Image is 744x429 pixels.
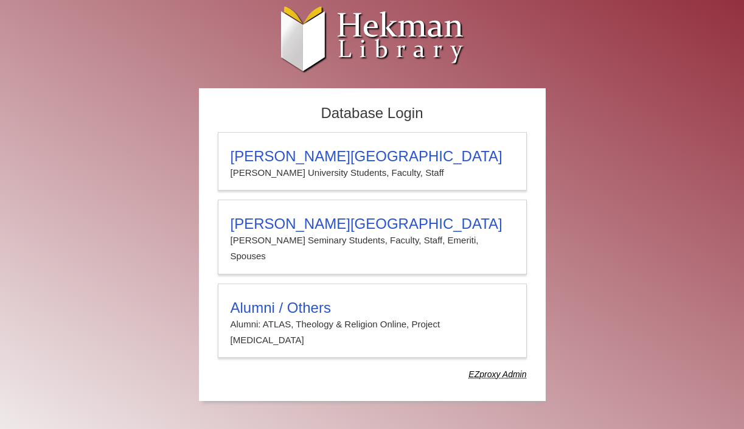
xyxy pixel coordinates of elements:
[231,215,514,232] h3: [PERSON_NAME][GEOGRAPHIC_DATA]
[468,369,526,379] dfn: Use Alumni login
[212,101,533,126] h2: Database Login
[231,316,514,349] p: Alumni: ATLAS, Theology & Religion Online, Project [MEDICAL_DATA]
[231,148,514,165] h3: [PERSON_NAME][GEOGRAPHIC_DATA]
[231,299,514,316] h3: Alumni / Others
[218,200,527,274] a: [PERSON_NAME][GEOGRAPHIC_DATA][PERSON_NAME] Seminary Students, Faculty, Staff, Emeriti, Spouses
[231,165,514,181] p: [PERSON_NAME] University Students, Faculty, Staff
[231,299,514,349] summary: Alumni / OthersAlumni: ATLAS, Theology & Religion Online, Project [MEDICAL_DATA]
[231,232,514,265] p: [PERSON_NAME] Seminary Students, Faculty, Staff, Emeriti, Spouses
[218,132,527,190] a: [PERSON_NAME][GEOGRAPHIC_DATA][PERSON_NAME] University Students, Faculty, Staff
